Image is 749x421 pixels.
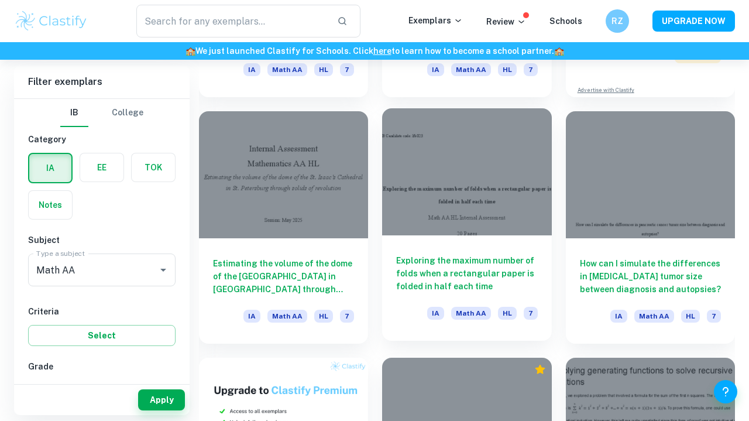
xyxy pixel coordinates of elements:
div: Filter type choice [60,99,143,127]
span: IA [427,307,444,320]
h6: We just launched Clastify for Schools. Click to learn how to become a school partner. [2,45,747,57]
span: 🏫 [554,46,564,56]
span: 7 [524,307,538,320]
a: Advertise with Clastify [578,86,634,94]
span: HL [314,310,333,323]
a: here [373,46,391,56]
a: Schools [549,16,582,26]
button: College [112,99,143,127]
button: Select [28,325,176,346]
span: IA [610,310,627,323]
span: IA [243,310,260,323]
h6: RZ [611,15,624,28]
button: Open [155,262,171,278]
h6: Exploring the maximum number of folds when a rectangular paper is folded in half each time [396,254,537,293]
span: 7 [340,310,354,323]
h6: Criteria [28,305,176,318]
h6: Grade [28,360,176,373]
img: Clastify logo [14,9,88,33]
input: Search for any exemplars... [136,5,328,37]
a: How can I simulate the differences in [MEDICAL_DATA] tumor size between diagnosis and autopsies?I... [566,111,735,344]
h6: Estimating the volume of the dome of the [GEOGRAPHIC_DATA] in [GEOGRAPHIC_DATA] through solids of... [213,257,354,296]
h6: Category [28,133,176,146]
button: Apply [138,389,185,410]
p: Exemplars [408,14,463,27]
span: Math AA [451,63,491,76]
span: HL [498,63,517,76]
button: TOK [132,153,175,182]
span: 7 [524,63,538,76]
button: EE [80,153,123,182]
span: IA [427,63,444,76]
button: IB [60,99,88,127]
button: Help and Feedback [714,380,737,403]
span: IA [243,63,260,76]
span: HL [681,310,700,323]
span: Math AA [267,310,307,323]
h6: How can I simulate the differences in [MEDICAL_DATA] tumor size between diagnosis and autopsies? [580,257,721,296]
div: Premium [534,364,546,375]
button: IA [29,154,71,182]
span: 🏫 [185,46,195,56]
span: Math AA [451,307,491,320]
button: UPGRADE NOW [652,11,735,32]
p: Review [486,15,526,28]
span: Math AA [267,63,307,76]
span: 7 [340,63,354,76]
span: 7 [707,310,721,323]
h6: Subject [28,234,176,247]
button: Notes [29,191,72,219]
label: Type a subject [36,248,85,258]
span: HL [498,307,517,320]
a: Estimating the volume of the dome of the [GEOGRAPHIC_DATA] in [GEOGRAPHIC_DATA] through solids of... [199,111,368,344]
h6: Filter exemplars [14,66,190,98]
a: Exploring the maximum number of folds when a rectangular paper is folded in half each timeIAMath ... [382,111,551,344]
button: RZ [606,9,629,33]
span: HL [314,63,333,76]
span: Math AA [634,310,674,323]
